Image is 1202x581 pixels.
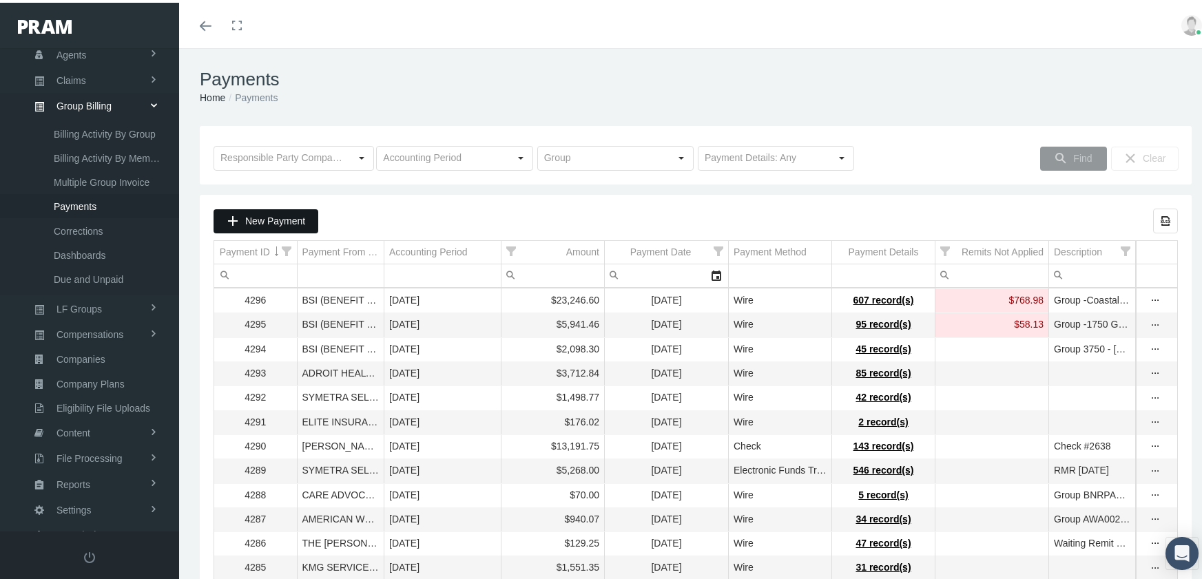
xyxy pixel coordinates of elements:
[506,340,599,353] div: $2,098.30
[1054,243,1102,256] div: Description
[729,359,832,383] td: Wire
[214,286,297,310] td: 4296
[1145,534,1167,548] div: Show Payment actions
[853,292,914,303] span: 607 record(s)
[56,41,87,64] span: Agents
[729,505,832,529] td: Wire
[605,286,729,310] td: [DATE]
[605,262,729,285] td: Filter cell
[56,470,90,494] span: Reports
[605,408,729,432] td: [DATE]
[384,432,501,456] td: [DATE]
[214,383,297,408] td: 4292
[1145,340,1167,354] div: Show Payment actions
[1049,286,1137,310] td: Group -Coastal Enterprise - 43001-43004
[56,419,90,442] span: Content
[1145,437,1167,451] div: Show Payment actions
[630,243,692,256] div: Payment Date
[297,335,384,359] td: BSI (BENEFIT SOURCE INC)
[729,456,832,480] td: Electronic Funds Transfer
[1145,437,1167,451] div: more
[734,243,807,256] div: Payment Method
[220,243,270,256] div: Payment ID
[853,438,914,449] span: 143 record(s)
[297,408,384,432] td: ELITE INSURANCE BROKERS LLC
[506,437,599,450] div: $13,191.75
[605,359,729,383] td: [DATE]
[705,262,728,284] div: Select
[214,206,1178,231] div: Data grid toolbar
[297,238,384,262] td: Column Payment From (Responsible Party)
[1049,310,1137,335] td: Group -1750 Goodwill Services
[506,388,599,401] div: $1,498.77
[1049,262,1136,284] input: Filter cell
[200,89,225,101] a: Home
[566,243,599,256] div: Amount
[1121,244,1131,253] span: Show filter options for column 'Description'
[729,286,832,310] td: Wire
[1153,206,1178,231] div: Export all data to Excel
[940,315,1044,328] div: $58.13
[282,244,292,253] span: Show filter options for column 'Payment ID'
[605,480,729,505] td: [DATE]
[54,192,96,215] span: Payments
[384,335,501,359] td: [DATE]
[384,553,501,578] td: [DATE]
[56,295,102,318] span: LF Groups
[384,286,501,310] td: [DATE]
[940,291,1044,304] div: $768.98
[1145,316,1167,330] div: more
[605,553,729,578] td: [DATE]
[384,505,501,529] td: [DATE]
[1145,534,1167,548] div: more
[506,558,599,571] div: $1,551.35
[384,383,501,408] td: [DATE]
[506,510,599,523] div: $940.07
[56,92,112,115] span: Group Billing
[389,243,468,256] div: Accounting Period
[1145,510,1167,524] div: more
[200,66,1192,87] h1: Payments
[858,414,908,425] span: 2 record(s)
[506,364,599,377] div: $3,712.84
[605,238,729,262] td: Column Payment Date
[1145,559,1167,573] div: more
[605,310,729,335] td: [DATE]
[935,262,1048,284] input: Filter cell
[605,456,729,480] td: [DATE]
[729,238,832,262] td: Column Payment Method
[214,335,297,359] td: 4294
[729,480,832,505] td: Wire
[54,144,164,167] span: Billing Activity By Member
[297,383,384,408] td: SYMETRA SELECT BENEFIT
[1145,461,1167,475] div: Show Payment actions
[1049,505,1137,529] td: Group AWA002 and AWA003
[214,480,297,505] td: 4288
[729,553,832,578] td: Wire
[297,529,384,553] td: THE [PERSON_NAME] COMPANY
[856,511,911,522] span: 34 record(s)
[962,243,1044,256] div: Remits Not Applied
[1145,486,1167,500] div: Show Payment actions
[214,553,297,578] td: 4285
[384,456,501,480] td: [DATE]
[729,335,832,359] td: Wire
[506,461,599,474] div: $5,268.00
[714,244,723,253] span: Show filter options for column 'Payment Date'
[605,383,729,408] td: [DATE]
[297,432,384,456] td: [PERSON_NAME] FOUNDATION
[214,456,297,480] td: 4289
[506,244,516,253] span: Show filter options for column 'Amount'
[509,144,532,167] div: Select
[56,520,125,544] span: PHI Disclosures
[245,213,305,224] span: New Payment
[214,262,297,284] input: Filter cell
[56,320,123,344] span: Compensations
[214,359,297,383] td: 4293
[1145,413,1167,427] div: Show Payment actions
[297,505,384,529] td: AMERICAN WORKER ALLIANCE (NEO)
[506,413,599,426] div: $176.02
[501,262,604,284] input: Filter cell
[214,529,297,553] td: 4286
[729,310,832,335] td: Wire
